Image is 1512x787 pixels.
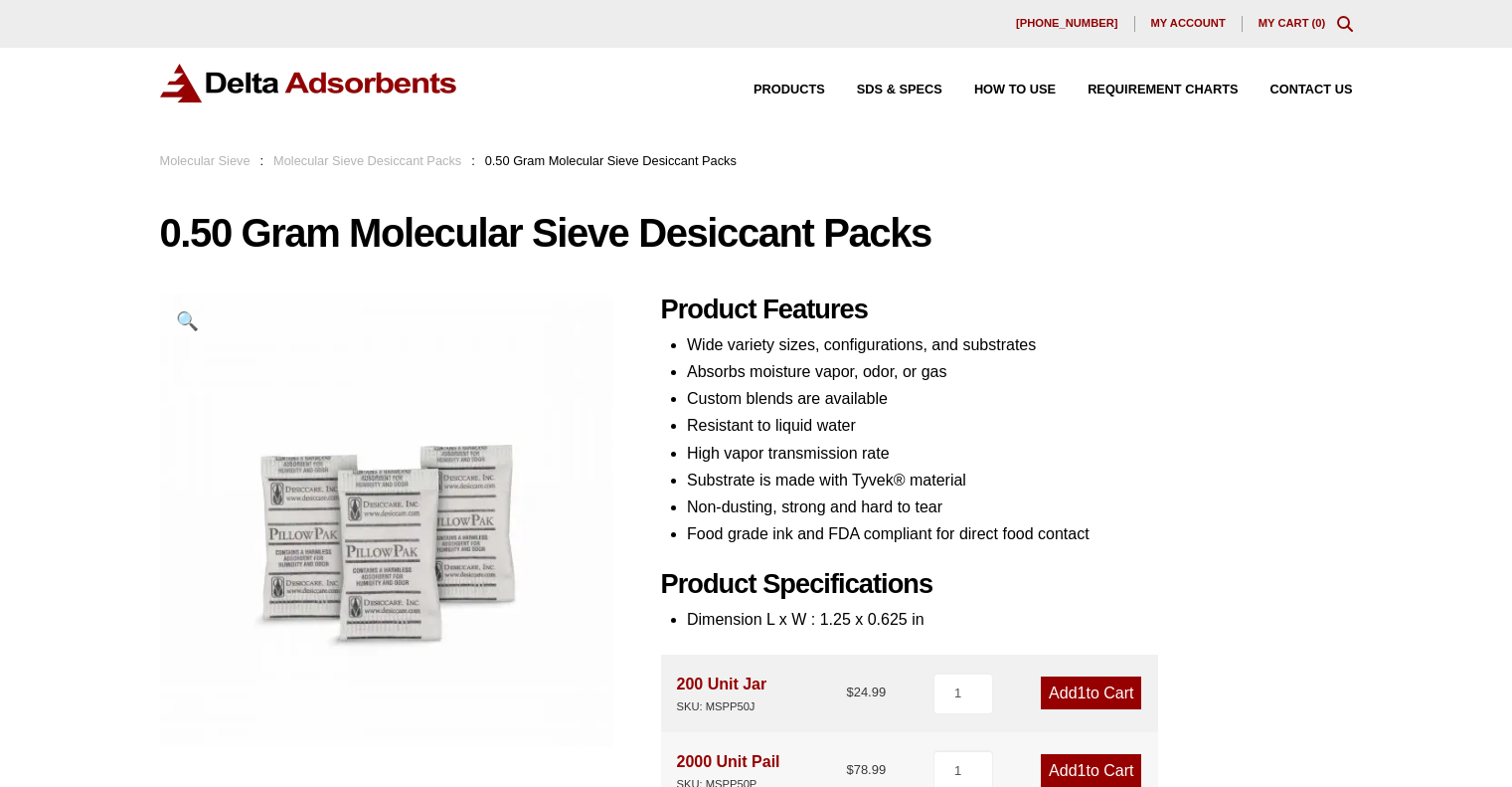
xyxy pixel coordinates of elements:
[687,606,1353,633] li: Dimension L x W : 1.25 x 0.625 in
[176,310,199,331] span: 🔍
[687,412,1353,439] li: Resistant to liquid water
[160,64,458,102] img: Delta Adsorbents
[677,671,767,716] div: 200 Unit Jar
[1016,18,1118,29] span: [PHONE_NUMBER]
[722,84,825,97] a: Products
[260,153,264,168] span: :
[160,294,215,348] a: View full-screen image gallery
[846,762,853,777] span: $
[661,568,1353,601] h2: Product Specifications
[846,685,853,699] span: $
[485,153,737,168] span: 0.50 Gram Molecular Sieve Desiccant Packs
[1078,762,1087,779] span: 1
[1151,18,1226,29] span: My account
[273,153,461,168] a: Molecular Sieve Desiccant Packs
[1337,16,1353,32] div: Toggle Modal Content
[160,153,251,168] a: Molecular Sieve
[687,493,1353,520] li: Non-dusting, strong and hard to tear
[825,84,942,97] a: SDS & SPECS
[846,762,886,777] bdi: 78.99
[974,84,1056,97] span: How to Use
[1239,84,1353,97] a: Contact Us
[1270,84,1353,97] span: Contact Us
[846,685,886,699] bdi: 24.99
[1088,84,1238,97] span: Requirement Charts
[160,212,1353,254] h1: 0.50 Gram Molecular Sieve Desiccant Packs
[677,697,767,716] div: SKU: MSPP50J
[1259,17,1326,29] a: My Cart (0)
[687,440,1353,467] li: High vapor transmission rate
[1041,754,1141,787] a: Add1to Cart
[1041,677,1141,709] a: Add1to Cart
[754,84,825,97] span: Products
[471,153,475,168] span: :
[1135,16,1243,32] a: My account
[1000,16,1135,32] a: [PHONE_NUMBER]
[857,84,942,97] span: SDS & SPECS
[687,520,1353,547] li: Food grade ink and FDA compliant for direct food contact
[687,358,1353,385] li: Absorbs moisture vapor, odor, or gas
[661,294,1353,326] h2: Product Features
[1078,685,1087,701] span: 1
[1056,84,1238,97] a: Requirement Charts
[1315,17,1321,29] span: 0
[687,467,1353,493] li: Substrate is made with Tyvek® material
[942,84,1056,97] a: How to Use
[687,385,1353,412] li: Custom blends are available
[687,331,1353,358] li: Wide variety sizes, configurations, and substrates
